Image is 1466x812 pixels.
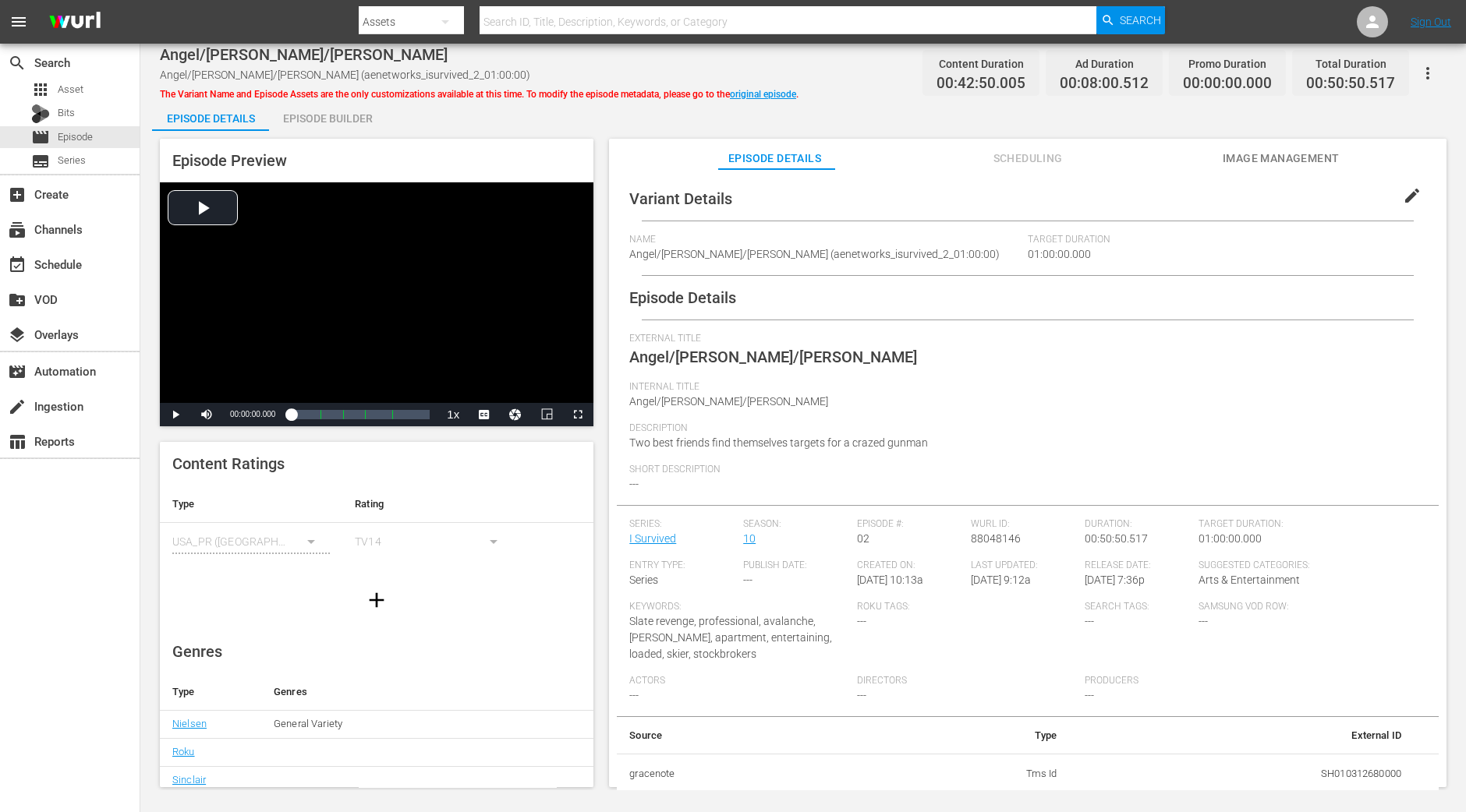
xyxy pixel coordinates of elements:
[1199,615,1208,627] span: ---
[160,485,342,523] th: Type
[629,478,639,490] span: ---
[1060,75,1149,93] span: 00:08:00.512
[269,100,386,137] div: Episode Builder
[971,532,1021,545] span: 88048146
[342,485,525,523] th: Rating
[1070,754,1414,794] td: SH010312680000
[1306,75,1395,93] span: 00:50:50.517
[37,4,112,41] img: ans4CAIJ8jUAAAAAAAAAAAAAAAAAAAAAAAAgQb4GAAAAAAAAAAAAAAAAAAAAAAAAJMjXAAAAAAAAAAAAAAAAAAAAAAAAgAT5G...
[937,75,1025,93] span: 00:42:50.005
[291,410,430,419] div: Progress Bar
[8,397,27,416] span: Ingestion
[629,348,917,366] span: Angel/[PERSON_NAME]/[PERSON_NAME]
[969,149,1086,168] span: Scheduling
[152,100,269,131] button: Episode Details
[172,454,285,473] span: Content Ratings
[172,151,287,170] span: Episode Preview
[971,560,1077,572] span: Last Updated:
[617,717,886,754] th: Source
[1120,6,1161,34] span: Search
[937,53,1025,75] div: Content Duration
[1085,675,1305,687] span: Producers
[971,574,1031,586] span: [DATE] 9:12a
[743,518,849,531] span: Season:
[355,520,512,563] div: TV14
[887,717,1070,754] th: Type
[1223,149,1340,168] span: Image Management
[31,152,50,171] span: Series
[172,642,222,661] span: Genres
[172,520,330,563] div: USA_PR ([GEOGRAPHIC_DATA])
[717,149,834,168] span: Episode Details
[629,288,736,307] span: Episode Details
[58,153,86,168] span: Series
[1199,574,1300,586] span: Arts & Entertainment
[857,560,963,572] span: Created On:
[1403,186,1422,205] span: edit
[629,560,735,572] span: Entry Type:
[629,248,1000,260] span: Angel/[PERSON_NAME]/[PERSON_NAME] (aenetworks_isurvived_2_01:00:00)
[8,326,27,344] span: Overlays
[857,518,963,531] span: Episode #:
[1028,248,1091,260] span: 01:00:00.000
[857,615,866,627] span: ---
[8,362,27,381] span: Automation
[160,89,799,100] span: The Variant Name and Episode Assets are the only customizations available at this time. To modify...
[261,673,566,711] th: Genres
[629,333,1418,345] span: External Title
[58,105,75,121] span: Bits
[230,410,275,418] span: 00:00:00.000
[971,518,1077,531] span: Wurl ID:
[172,718,207,729] a: Nielsen
[8,256,27,274] span: Schedule
[8,221,27,239] span: Channels
[1411,16,1451,28] a: Sign Out
[857,532,869,545] span: 02
[152,100,269,137] div: Episode Details
[469,403,500,426] button: Captions
[172,746,195,757] a: Roku
[160,69,530,81] span: Angel/[PERSON_NAME]/[PERSON_NAME] (aenetworks_isurvived_2_01:00:00)
[31,80,50,99] span: Asset
[160,403,191,426] button: Play
[562,403,593,426] button: Fullscreen
[191,403,222,426] button: Mute
[58,82,83,97] span: Asset
[857,574,923,586] span: [DATE] 10:13a
[629,436,928,449] span: Two best friends find themselves targets for a crazed gunman
[160,45,448,64] span: Angel/[PERSON_NAME]/[PERSON_NAME]
[743,560,849,572] span: Publish Date:
[8,291,27,309] span: VOD
[1085,689,1094,701] span: ---
[629,675,849,687] span: Actors
[1393,177,1431,214] button: edit
[629,464,1418,476] span: Short Description
[1199,518,1418,531] span: Target Duration:
[269,100,386,131] button: Episode Builder
[160,673,261,711] th: Type
[629,395,828,408] span: Angel/[PERSON_NAME]/[PERSON_NAME]
[743,574,752,586] span: ---
[1199,560,1418,572] span: Suggested Categories:
[1096,6,1165,34] button: Search
[857,601,1077,613] span: Roku Tags:
[629,601,849,613] span: Keywords:
[8,185,27,204] span: Create
[1306,53,1395,75] div: Total Duration
[172,774,206,786] a: Sinclair
[31,128,50,147] span: Episode
[160,485,593,571] table: simple table
[531,403,562,426] button: Picture-in-Picture
[1060,53,1149,75] div: Ad Duration
[629,234,1020,246] span: Name
[1085,532,1148,545] span: 00:50:50.517
[617,754,886,794] th: gracenote
[8,432,27,451] span: Reports
[629,381,1418,394] span: Internal Title
[1199,532,1262,545] span: 01:00:00.000
[8,54,27,72] span: Search
[31,104,50,123] div: Bits
[629,189,732,208] span: Variant Details
[629,518,735,531] span: Series:
[629,574,658,586] span: Series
